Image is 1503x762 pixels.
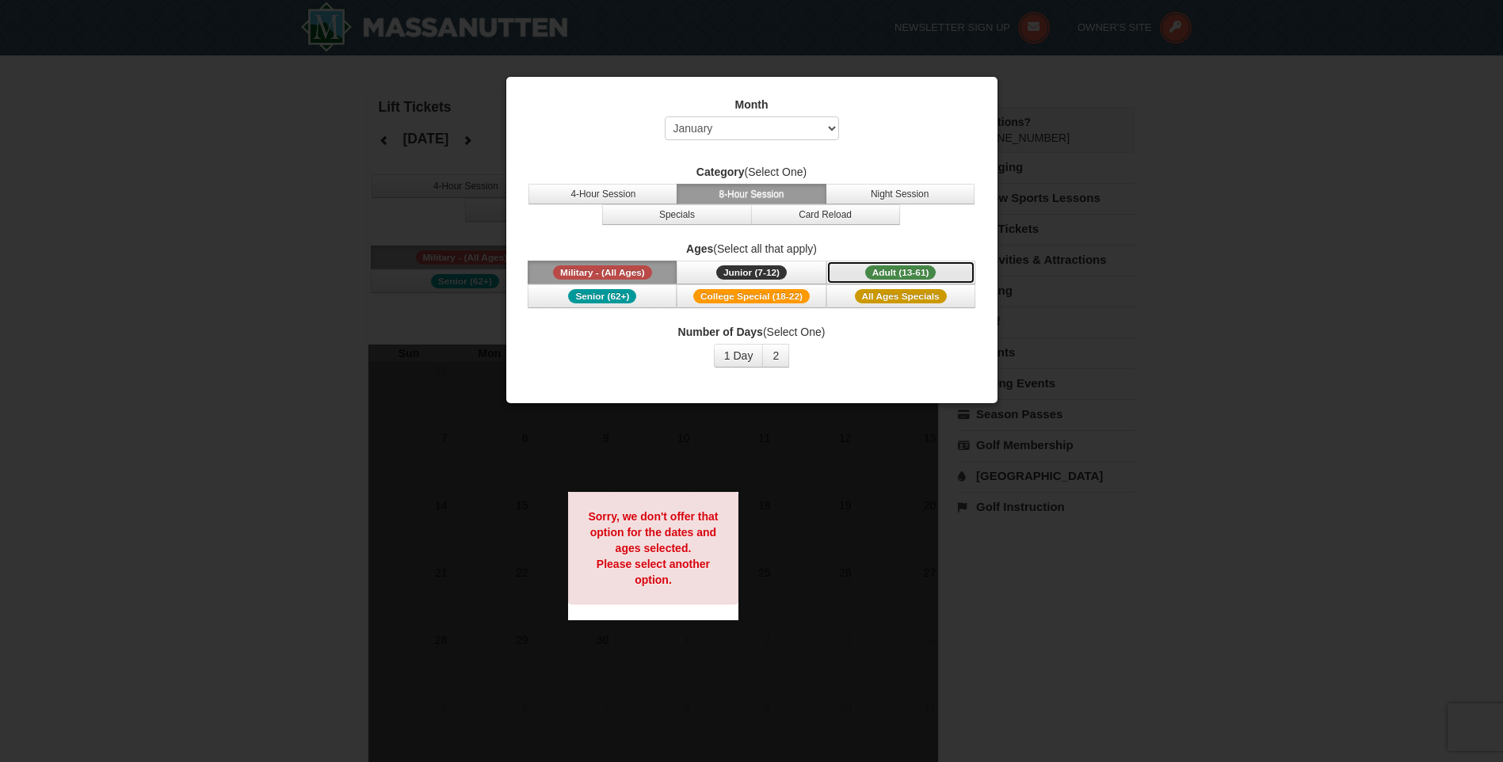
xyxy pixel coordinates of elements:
button: Specials [602,204,751,225]
button: 4-Hour Session [528,184,677,204]
button: All Ages Specials [826,284,975,308]
label: (Select all that apply) [526,241,978,257]
button: Senior (62+) [528,284,677,308]
span: All Ages Specials [855,289,947,303]
label: (Select One) [526,324,978,340]
span: Military - (All Ages) [553,265,652,280]
button: College Special (18-22) [677,284,826,308]
button: Junior (7-12) [677,261,826,284]
span: Adult (13-61) [865,265,937,280]
button: Night Session [826,184,975,204]
span: College Special (18-22) [693,289,810,303]
strong: Number of Days [678,326,763,338]
button: 2 [762,344,789,368]
strong: Sorry, we don't offer that option for the dates and ages selected. Please select another option. [588,510,718,586]
span: Junior (7-12) [716,265,787,280]
span: Senior (62+) [568,289,636,303]
button: Card Reload [751,204,900,225]
label: (Select One) [526,164,978,180]
button: Adult (13-61) [826,261,975,284]
strong: Ages [686,242,713,255]
button: Military - (All Ages) [528,261,677,284]
strong: Category [696,166,745,178]
button: 1 Day [714,344,764,368]
button: 8-Hour Session [677,184,826,204]
strong: Month [735,98,769,111]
